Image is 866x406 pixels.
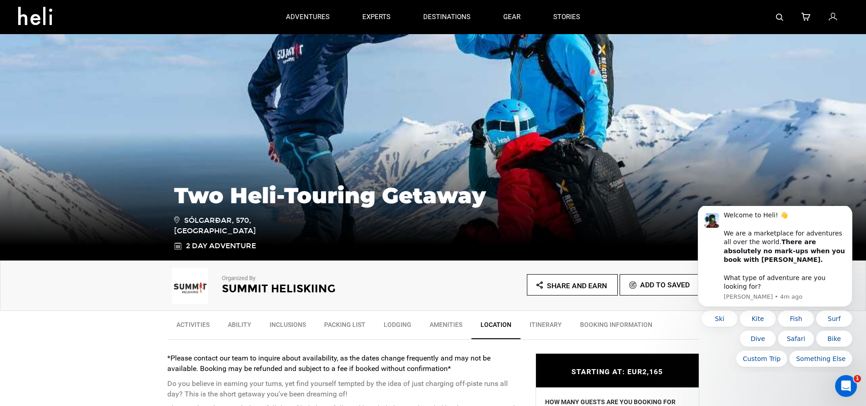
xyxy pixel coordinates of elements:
[52,145,103,161] button: Quick reply: Custom Trip
[132,125,168,141] button: Quick reply: Bike
[105,145,168,161] button: Quick reply: Something Else
[776,14,783,21] img: search-bar-icon.svg
[854,375,861,382] span: 1
[222,274,408,283] p: Organized By
[315,316,375,338] a: Packing List
[94,105,130,121] button: Quick reply: Fish
[222,283,408,295] h2: Summit Heliskiing
[219,316,260,338] a: Ability
[40,5,161,85] div: Welcome to Heli! 👋 We are a marketplace for adventures all over the world. What type of adventure...
[167,354,491,373] strong: *Please contact our team to inquire about availability, as the dates change frequently and may no...
[420,316,471,338] a: Amenities
[55,105,92,121] button: Quick reply: Kite
[260,316,315,338] a: Inclusions
[14,105,168,161] div: Quick reply options
[640,281,690,289] span: Add To Saved
[132,105,168,121] button: Quick reply: Surf
[167,316,219,338] a: Activities
[40,32,161,57] b: There are absolutely no mark-ups when you book with [PERSON_NAME].
[17,105,54,121] button: Quick reply: Ski
[167,268,213,304] img: c246542776d0ab9f9b6d1df06deb8c5f.png
[521,316,571,338] a: Itinerary
[55,125,92,141] button: Quick reply: Dive
[94,125,130,141] button: Quick reply: Safari
[286,12,330,22] p: adventures
[547,281,607,290] span: Share and Earn
[571,367,663,376] span: STARTING AT: EUR2,165
[684,206,866,372] iframe: Intercom notifications message
[167,379,522,400] p: Do you believe in earning your turns, yet find yourself tempted by the idea of just charging off-...
[571,316,661,338] a: BOOKING INFORMATION
[174,215,304,236] span: Sólgarðar, 570, [GEOGRAPHIC_DATA]
[835,375,857,397] iframe: Intercom live chat
[40,87,161,95] p: Message from Carl, sent 4m ago
[471,316,521,339] a: Location
[186,241,256,251] span: 2 Day Adventure
[375,316,420,338] a: Lodging
[40,5,161,85] div: Message content
[423,12,471,22] p: destinations
[20,7,35,22] img: Profile image for Carl
[362,12,390,22] p: experts
[174,183,692,208] h1: Two Heli-Touring Getaway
